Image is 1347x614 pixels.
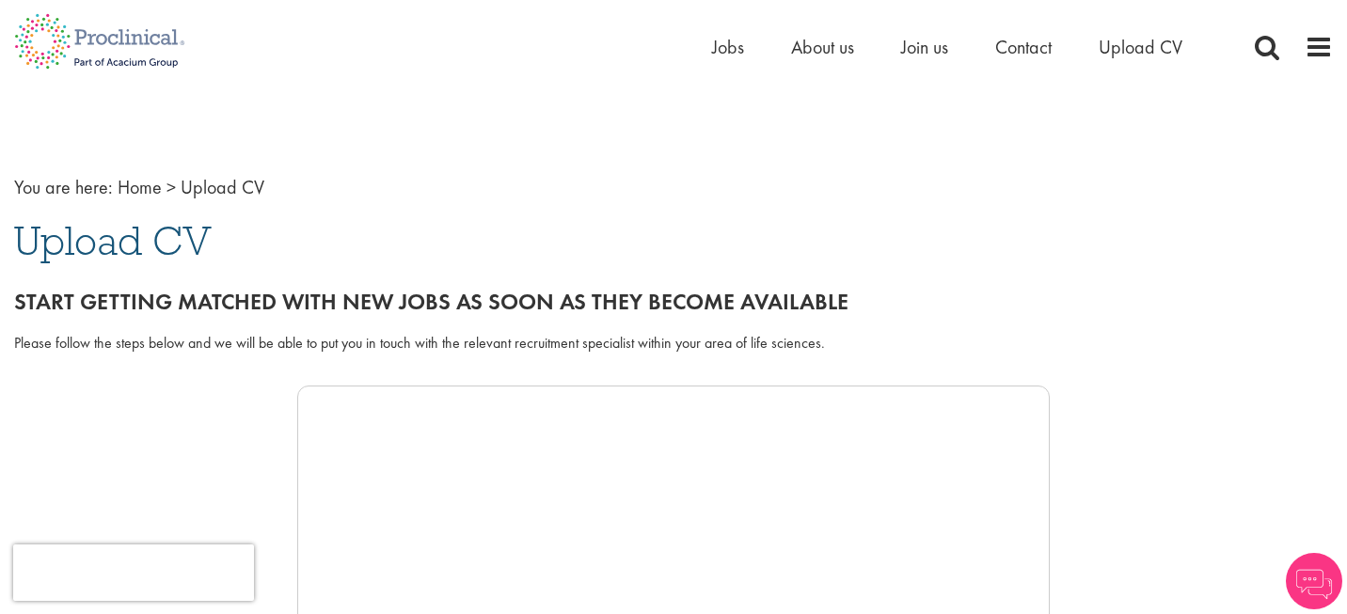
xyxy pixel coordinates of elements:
[1099,35,1182,59] a: Upload CV
[901,35,948,59] a: Join us
[118,175,162,199] a: breadcrumb link
[14,290,1333,314] h2: Start getting matched with new jobs as soon as they become available
[14,175,113,199] span: You are here:
[14,215,212,266] span: Upload CV
[1286,553,1342,609] img: Chatbot
[14,333,1333,354] div: Please follow the steps below and we will be able to put you in touch with the relevant recruitme...
[13,544,254,601] iframe: reCAPTCHA
[181,175,264,199] span: Upload CV
[791,35,854,59] a: About us
[166,175,176,199] span: >
[712,35,744,59] a: Jobs
[995,35,1052,59] a: Contact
